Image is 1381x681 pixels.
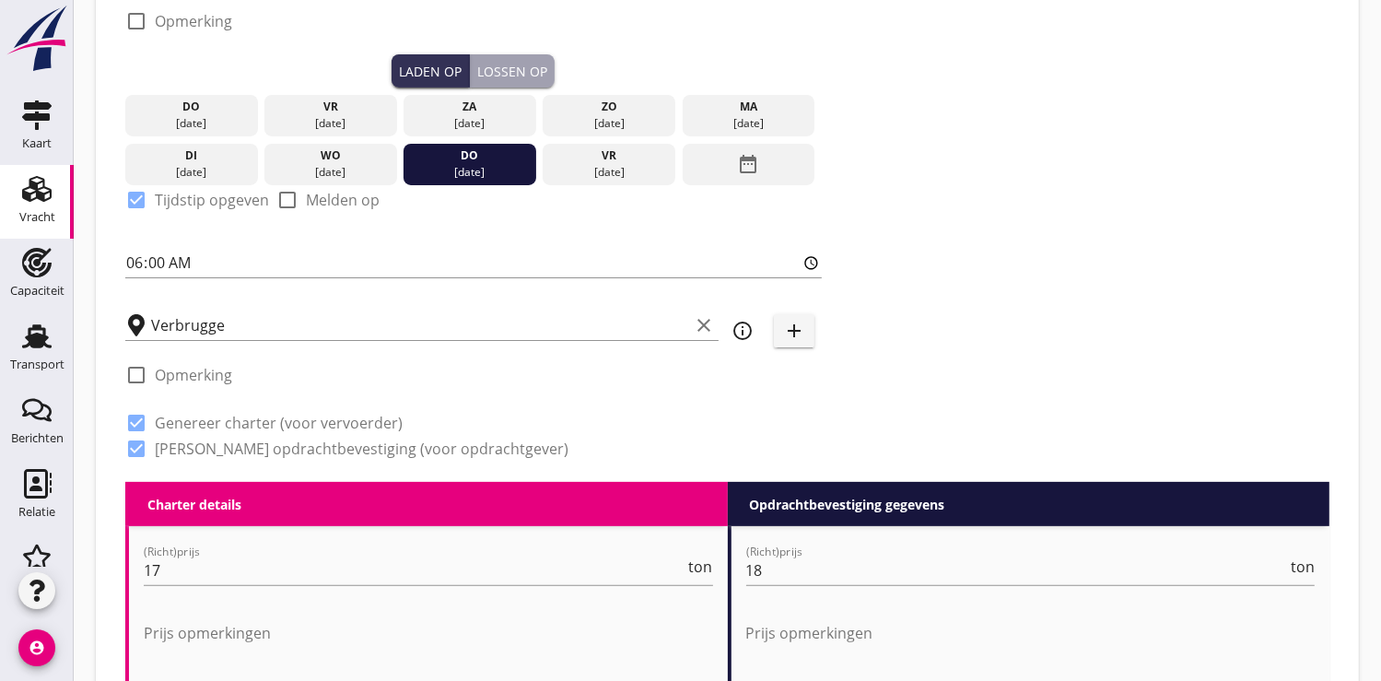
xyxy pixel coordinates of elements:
[155,191,269,209] label: Tijdstip opgeven
[731,320,754,342] i: info_outline
[155,440,568,458] label: [PERSON_NAME] opdrachtbevestiging (voor opdrachtgever)
[18,506,55,518] div: Relatie
[10,358,64,370] div: Transport
[547,99,671,115] div: zo
[22,137,52,149] div: Kaart
[18,629,55,666] i: account_circle
[155,12,232,30] label: Opmerking
[477,62,547,81] div: Lossen op
[693,314,715,336] i: clear
[269,147,392,164] div: wo
[686,115,810,132] div: [DATE]
[408,99,532,115] div: za
[130,115,253,132] div: [DATE]
[399,62,462,81] div: Laden op
[19,211,55,223] div: Vracht
[408,164,532,181] div: [DATE]
[689,559,713,574] span: ton
[746,556,1288,585] input: (Richt)prijs
[547,147,671,164] div: vr
[11,432,64,444] div: Berichten
[130,99,253,115] div: do
[783,320,805,342] i: add
[155,366,232,384] label: Opmerking
[144,556,685,585] input: (Richt)prijs
[4,5,70,73] img: logo-small.a267ee39.svg
[269,115,392,132] div: [DATE]
[547,164,671,181] div: [DATE]
[547,115,671,132] div: [DATE]
[408,147,532,164] div: do
[686,99,810,115] div: ma
[269,99,392,115] div: vr
[392,54,470,88] button: Laden op
[130,147,253,164] div: di
[737,147,759,181] i: date_range
[470,54,555,88] button: Lossen op
[1291,559,1315,574] span: ton
[130,164,253,181] div: [DATE]
[306,191,380,209] label: Melden op
[269,164,392,181] div: [DATE]
[408,115,532,132] div: [DATE]
[151,311,689,340] input: Losplaats
[10,285,64,297] div: Capaciteit
[155,414,403,432] label: Genereer charter (voor vervoerder)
